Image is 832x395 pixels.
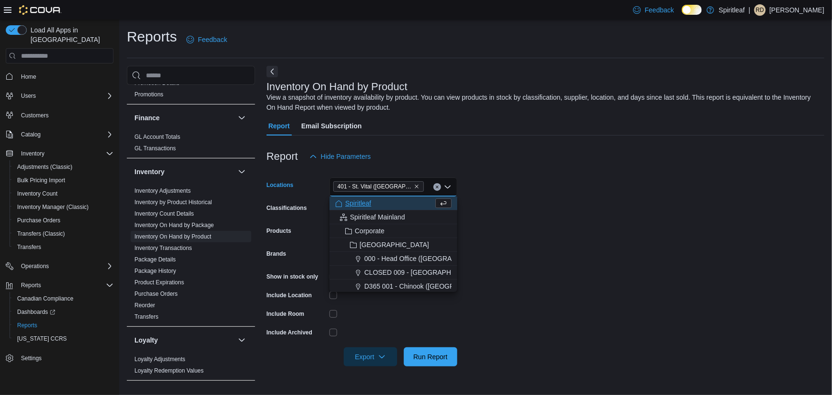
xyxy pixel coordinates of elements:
[134,187,191,195] span: Inventory Adjustments
[13,161,113,173] span: Adjustments (Classic)
[13,215,113,226] span: Purchase Orders
[6,65,113,390] nav: Complex example
[134,367,204,374] a: Loyalty Redemption Values
[134,145,176,152] span: GL Transactions
[349,347,391,366] span: Export
[329,266,457,280] button: CLOSED 009 - [GEOGRAPHIC_DATA].
[2,89,117,103] button: Users
[360,240,429,249] span: [GEOGRAPHIC_DATA]
[134,301,155,309] span: Reorder
[329,252,457,266] button: 000 - Head Office ([GEOGRAPHIC_DATA])
[267,250,286,258] label: Brands
[134,113,160,123] h3: Finance
[350,212,405,222] span: Spiritleaf Mainland
[127,66,255,104] div: Discounts & Promotions
[404,347,457,366] button: Run Report
[127,131,255,158] div: Finance
[17,243,41,251] span: Transfers
[13,241,45,253] a: Transfers
[134,355,185,363] span: Loyalty Adjustments
[17,110,52,121] a: Customers
[719,4,745,16] p: Spiritleaf
[17,260,53,272] button: Operations
[183,30,231,49] a: Feedback
[267,151,298,162] h3: Report
[134,134,180,140] a: GL Account Totals
[17,70,113,82] span: Home
[134,145,176,152] a: GL Transactions
[134,210,194,217] a: Inventory Count Details
[134,167,164,177] h3: Inventory
[10,240,117,254] button: Transfers
[267,181,294,189] label: Locations
[2,260,117,273] button: Operations
[306,147,375,166] button: Hide Parameters
[2,128,117,141] button: Catalog
[134,222,214,229] a: Inventory On Hand by Package
[236,112,247,124] button: Finance
[17,129,113,140] span: Catalog
[267,310,304,318] label: Include Room
[267,93,820,113] div: View a snapshot of inventory availability by product. You can view products in stock by classific...
[134,199,212,206] a: Inventory by Product Historical
[10,200,117,214] button: Inventory Manager (Classic)
[17,163,72,171] span: Adjustments (Classic)
[127,185,255,326] div: Inventory
[17,109,113,121] span: Customers
[134,244,192,252] span: Inventory Transactions
[134,302,155,309] a: Reorder
[13,228,69,239] a: Transfers (Classic)
[134,245,192,251] a: Inventory Transactions
[10,319,117,332] button: Reports
[236,334,247,346] button: Loyalty
[17,90,113,102] span: Users
[2,279,117,292] button: Reports
[770,4,824,16] p: [PERSON_NAME]
[134,133,180,141] span: GL Account Totals
[267,329,312,336] label: Include Archived
[344,347,397,366] button: Export
[127,27,177,46] h1: Reports
[134,279,184,286] span: Product Expirations
[267,66,278,77] button: Next
[329,280,457,293] button: D365 001 - Chinook ([GEOGRAPHIC_DATA])
[355,226,384,236] span: Corporate
[682,5,702,15] input: Dark Mode
[21,131,41,138] span: Catalog
[10,292,117,305] button: Canadian Compliance
[629,0,678,20] a: Feedback
[13,175,69,186] a: Bulk Pricing Import
[338,182,412,191] span: 401 - St. Vital ([GEOGRAPHIC_DATA])
[13,201,92,213] a: Inventory Manager (Classic)
[17,129,44,140] button: Catalog
[13,306,113,318] span: Dashboards
[134,279,184,286] a: Product Expirations
[13,241,113,253] span: Transfers
[321,152,371,161] span: Hide Parameters
[267,204,307,212] label: Classifications
[414,184,420,189] button: Remove 401 - St. Vital (Winnipeg) from selection in this group
[21,92,36,100] span: Users
[364,268,482,277] span: CLOSED 009 - [GEOGRAPHIC_DATA].
[134,313,158,320] a: Transfers
[21,354,41,362] span: Settings
[134,113,234,123] button: Finance
[17,203,89,211] span: Inventory Manager (Classic)
[754,4,766,16] div: Ravi D
[21,150,44,157] span: Inventory
[301,116,362,135] span: Email Subscription
[267,81,408,93] h3: Inventory On Hand by Product
[17,352,113,364] span: Settings
[134,267,176,275] span: Package History
[329,210,457,224] button: Spiritleaf Mainland
[198,35,227,44] span: Feedback
[17,260,113,272] span: Operations
[13,215,64,226] a: Purchase Orders
[13,306,59,318] a: Dashboards
[756,4,764,16] span: RD
[17,308,55,316] span: Dashboards
[444,183,452,191] button: Close list of options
